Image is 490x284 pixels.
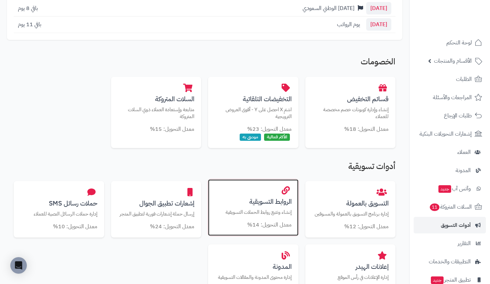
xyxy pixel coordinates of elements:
span: جديد [438,185,451,193]
a: المراجعات والأسئلة [414,89,486,106]
span: لوحة التحكم [446,38,472,48]
small: معدل التحويل: 18% [344,125,389,133]
span: الأكثر فعالية [264,134,290,141]
p: اشترِ X احصل على Y - أقوى العروض الترويجية [215,106,292,120]
span: [DATE] الوطني السعودي [303,4,355,12]
span: [DATE] [366,2,391,14]
div: Open Intercom Messenger [10,257,27,274]
a: التخفيضات التلقائيةاشترِ X احصل على Y - أقوى العروض الترويجية معدل التحويل: 23% الأكثر فعالية موص... [208,77,298,148]
a: السلات المتروكة11 [414,199,486,215]
span: السلات المتروكة [429,202,472,212]
span: موصى به [240,134,261,141]
span: الأقسام والمنتجات [434,56,472,66]
span: يوم الرواتب [337,20,360,29]
h2: الخصومات [14,57,395,70]
h3: السلات المتروكة [118,95,195,103]
span: وآتس آب [438,184,471,193]
span: المدونة [456,166,471,175]
a: قسائم التخفيضإنشاء وإدارة كوبونات خصم مخصصة للعملاء معدل التحويل: 18% [305,77,396,140]
p: إرسال حملة إشعارات فورية لتطبيق المتجر [118,210,195,218]
a: لوحة التحكم [414,34,486,51]
span: 11 [429,203,440,211]
a: إشعارات تطبيق الجوالإرسال حملة إشعارات فورية لتطبيق المتجر معدل التحويل: 24% [111,181,202,238]
h2: أدوات تسويقية [14,162,395,174]
a: التقارير [414,235,486,252]
a: حملات رسائل SMSإدارة حملات الرسائل النصية للعملاء معدل التحويل: 10% [14,181,104,238]
span: باقي 8 يوم [18,4,38,12]
small: معدل التحويل: 12% [344,222,389,231]
span: باقي 11 يوم [18,20,41,29]
small: معدل التحويل: 23% [247,125,292,133]
h3: حملات رسائل SMS [21,200,97,207]
p: إدارة برنامج التسويق بالعمولة والمسوقين [312,210,389,218]
p: إنشاء وإدارة كوبونات خصم مخصصة للعملاء [312,106,389,120]
h3: المدونة [215,263,292,270]
span: التقارير [458,239,471,248]
p: إدارة محتوى المدونة والمقالات التسويقية [215,274,292,281]
span: التطبيقات والخدمات [429,257,471,266]
span: [DATE] [366,18,391,31]
h3: التخفيضات التلقائية [215,95,292,103]
span: الطلبات [456,74,472,84]
h3: التسويق بالعمولة [312,200,389,207]
h3: إشعارات تطبيق الجوال [118,200,195,207]
p: إدارة حملات الرسائل النصية للعملاء [21,210,97,218]
h3: إعلانات الهيدر [312,263,389,270]
p: إدارة الإعلانات في رأس الموقع [312,274,389,281]
a: التسويق بالعمولةإدارة برنامج التسويق بالعمولة والمسوقين معدل التحويل: 12% [305,181,396,238]
span: العملاء [457,147,471,157]
small: معدل التحويل: 10% [53,222,97,231]
h3: قسائم التخفيض [312,95,389,103]
a: إشعارات التحويلات البنكية [414,126,486,142]
p: متابعة وإستعادة العملاء ذوي السلات المتروكة [118,106,195,120]
a: الروابط التسويقيةإنشاء وتتبع روابط الحملات التسويقية معدل التحويل: 14% [208,179,298,236]
small: معدل التحويل: 14% [247,221,292,229]
h3: الروابط التسويقية [215,198,292,205]
a: أدوات التسويق [414,217,486,233]
span: إشعارات التحويلات البنكية [420,129,472,139]
a: التطبيقات والخدمات [414,253,486,270]
span: أدوات التسويق [441,220,471,230]
a: المدونة [414,162,486,179]
img: logo-2.png [443,5,483,20]
a: طلبات الإرجاع [414,107,486,124]
p: إنشاء وتتبع روابط الحملات التسويقية [215,209,292,216]
span: جديد [431,276,444,284]
a: وآتس آبجديد [414,180,486,197]
span: طلبات الإرجاع [444,111,472,120]
span: المراجعات والأسئلة [433,93,472,102]
small: معدل التحويل: 15% [150,125,194,133]
a: العملاء [414,144,486,160]
a: السلات المتروكةمتابعة وإستعادة العملاء ذوي السلات المتروكة معدل التحويل: 15% [111,77,202,140]
a: الطلبات [414,71,486,87]
small: معدل التحويل: 24% [150,222,194,231]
